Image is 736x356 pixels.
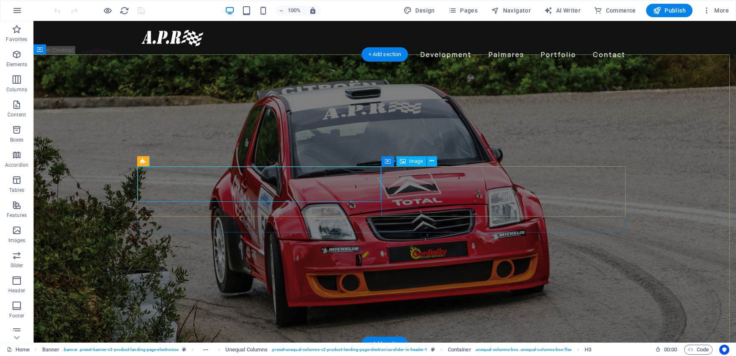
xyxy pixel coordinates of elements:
[409,159,423,164] span: Image
[688,345,709,355] span: Code
[7,212,27,219] p: Features
[6,36,27,43] p: Favorites
[182,347,186,352] i: This element is a customizable preset
[448,6,478,15] span: Pages
[275,5,304,15] button: 100%
[431,347,435,352] i: This element is a customizable preset
[5,162,28,168] p: Accordion
[400,4,438,17] div: Design (Ctrl+Alt+Y)
[400,4,438,17] button: Design
[475,345,572,355] span: . unequal-columns-box .unequal-columns-box-flex
[362,337,408,351] div: + Add section
[271,345,427,355] span: . preset-unequal-columns-v2-product-landing-page-electronics-slider-in-header-1
[699,4,732,17] button: More
[119,5,129,15] button: reload
[42,345,592,355] nav: breadcrumb
[6,61,28,68] p: Elements
[488,4,534,17] button: Navigator
[491,6,531,15] span: Navigator
[10,262,23,269] p: Slider
[404,6,435,15] span: Design
[670,346,671,353] span: :
[684,345,713,355] button: Code
[653,6,686,15] span: Publish
[10,137,24,143] p: Boxes
[120,6,129,15] i: Reload page
[9,312,24,319] p: Footer
[590,4,639,17] button: Commerce
[703,6,729,15] span: More
[102,5,112,15] button: Click here to leave preview mode and continue editing
[8,287,25,294] p: Header
[585,345,591,355] span: Click to select. Double-click to edit
[445,4,481,17] button: Pages
[646,4,693,17] button: Publish
[309,7,317,14] i: On resize automatically adjust zoom level to fit chosen device.
[225,345,268,355] span: Click to select. Double-click to edit
[287,5,301,15] h6: 100%
[9,187,24,193] p: Tables
[42,345,60,355] span: Click to select. Double-click to edit
[6,86,27,93] p: Columns
[664,345,677,355] span: 00 00
[362,47,408,62] div: + Add section
[594,6,636,15] span: Commerce
[448,345,471,355] span: Click to select. Double-click to edit
[7,345,30,355] a: Click to cancel selection. Double-click to open Pages
[541,4,584,17] button: AI Writer
[719,345,729,355] button: Usercentrics
[63,345,179,355] span: . banner .preset-banner-v3-product-landing-page-electronics
[655,345,677,355] h6: Session time
[8,237,26,244] p: Images
[8,111,26,118] p: Content
[544,6,580,15] span: AI Writer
